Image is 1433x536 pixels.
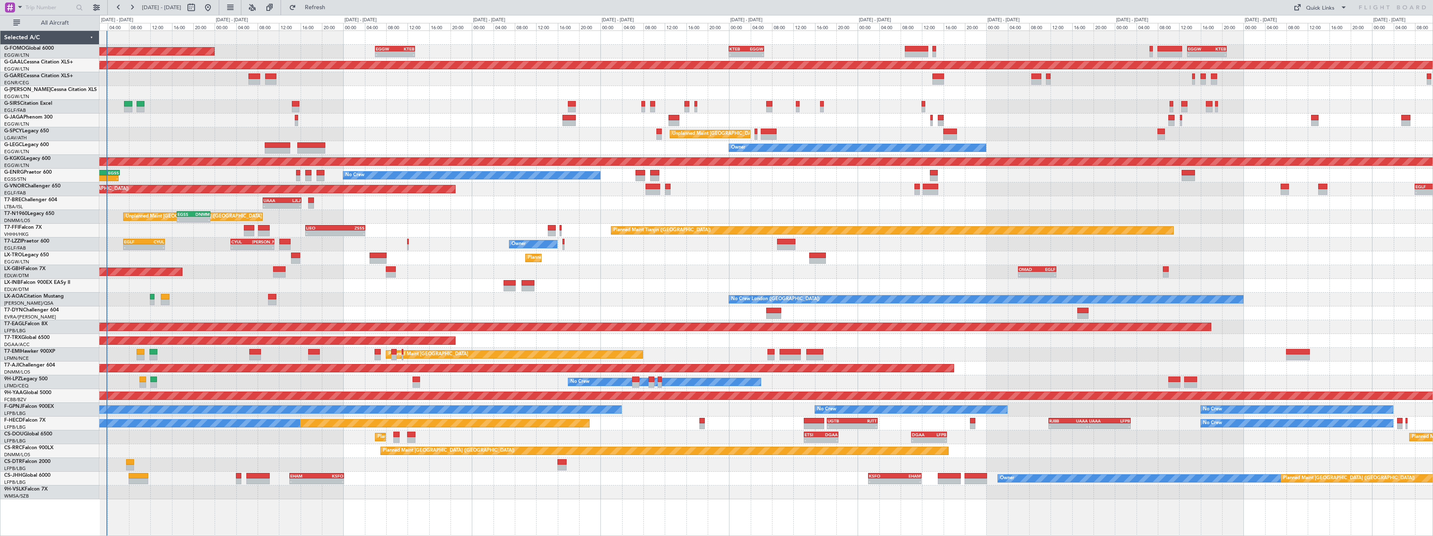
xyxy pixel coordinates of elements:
div: 08:00 [901,23,922,30]
div: - [1049,424,1068,429]
span: T7-DYN [4,308,23,313]
div: No Crew [1203,417,1222,430]
span: G-FOMO [4,46,25,51]
span: 9H-LPZ [4,377,21,382]
a: EDLW/DTM [4,273,29,279]
div: EGGW [376,46,395,51]
a: G-ENRGPraetor 600 [4,170,52,175]
div: 12:00 [1179,23,1200,30]
div: KTEB [395,46,414,51]
div: - [929,437,946,442]
span: LX-INB [4,280,20,285]
div: 12:00 [408,23,429,30]
div: EGSS [101,170,119,175]
div: 04:00 [1394,23,1415,30]
div: 04:00 [751,23,772,30]
div: 16:00 [1072,23,1094,30]
a: EGGW/LTN [4,259,29,265]
div: 08:00 [386,23,408,30]
div: 08:00 [258,23,279,30]
a: CS-DTRFalcon 2000 [4,459,51,464]
div: 00:00 [215,23,236,30]
div: - [869,479,895,484]
div: DGAA [821,432,837,437]
div: 04:00 [879,23,901,30]
div: 04:00 [494,23,515,30]
div: No Crew London ([GEOGRAPHIC_DATA]) [731,293,820,306]
div: 20:00 [965,23,986,30]
div: - [177,217,193,222]
div: KTEB [729,46,746,51]
a: G-KGKGLegacy 600 [4,156,51,161]
div: 20:00 [322,23,343,30]
a: CS-RRCFalcon 900LX [4,445,53,450]
div: ETSI [805,432,821,437]
a: LFMN/NCE [4,355,29,362]
a: G-[PERSON_NAME]Cessna Citation XLS [4,87,97,92]
div: KSFO [316,473,343,478]
div: 00:00 [1115,23,1136,30]
div: 12:00 [1051,23,1072,30]
div: [DATE] - [DATE] [859,17,891,24]
a: T7-DYNChallenger 604 [4,308,59,313]
a: F-HECDFalcon 7X [4,418,46,423]
div: Owner [511,238,526,250]
a: EGNR/CEG [4,80,29,86]
div: [DATE] - [DATE] [344,17,377,24]
div: 00:00 [986,23,1008,30]
div: Planned Maint Tianjin ([GEOGRAPHIC_DATA]) [613,224,711,237]
div: 20:00 [579,23,600,30]
div: - [335,231,365,236]
div: [DATE] - [DATE] [730,17,762,24]
a: EGGW/LTN [4,121,29,127]
div: 16:00 [686,23,708,30]
a: DNMM/LOS [4,369,30,375]
div: UAAA [263,198,282,203]
div: Planned Maint [GEOGRAPHIC_DATA] ([GEOGRAPHIC_DATA]) [377,431,509,443]
div: 12:00 [150,23,172,30]
a: LX-INBFalcon 900EX EASy II [4,280,70,285]
div: 08:00 [772,23,793,30]
a: EDLW/DTM [4,286,29,293]
input: Trip Number [25,1,73,14]
div: 12:00 [1308,23,1329,30]
a: T7-FFIFalcon 7X [4,225,42,230]
a: LTBA/ISL [4,204,23,210]
div: UAAA [1068,418,1088,423]
a: EGGW/LTN [4,149,29,155]
div: EGGW [1188,46,1207,51]
button: All Aircraft [9,16,91,30]
span: T7-N1960 [4,211,28,216]
a: LFPB/LBG [4,479,26,485]
a: LFPB/LBG [4,328,26,334]
span: T7-EMI [4,349,20,354]
a: LX-GBHFalcon 7X [4,266,46,271]
a: 9H-VSLKFalcon 7X [4,487,48,492]
span: 9H-YAA [4,390,23,395]
span: LX-TRO [4,253,22,258]
div: [DATE] - [DATE] [473,17,505,24]
div: EHAM [895,473,921,478]
a: T7-EMIHawker 900XP [4,349,55,354]
div: - [252,245,273,250]
div: - [729,52,746,57]
div: Owner [731,142,745,154]
div: - [1037,272,1056,277]
div: 20:00 [708,23,729,30]
div: [DATE] - [DATE] [1373,17,1405,24]
a: FCBB/BZV [4,397,26,403]
div: Quick Links [1306,4,1334,13]
div: 16:00 [172,23,193,30]
span: G-JAGA [4,115,23,120]
a: LFPB/LBG [4,465,26,472]
a: G-LEGCLegacy 600 [4,142,49,147]
span: T7-FFI [4,225,19,230]
div: - [395,52,414,57]
div: 04:00 [236,23,258,30]
div: EGSS [177,212,193,217]
div: [DATE] - [DATE] [1116,17,1148,24]
div: Planned Maint [GEOGRAPHIC_DATA] [388,348,468,361]
div: - [1109,424,1130,429]
div: 20:00 [836,23,858,30]
div: 04:00 [622,23,643,30]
